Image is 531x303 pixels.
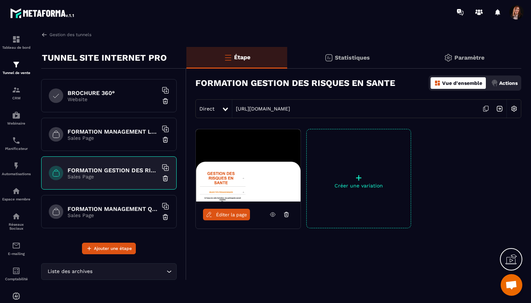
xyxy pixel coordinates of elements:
img: bars-o.4a397970.svg [224,53,232,62]
p: TUNNEL SITE INTERNET PRO [42,51,167,65]
img: scheduler [12,136,21,145]
a: formationformationTunnel de vente [2,55,31,80]
a: social-networksocial-networkRéseaux Sociaux [2,207,31,236]
h3: FORMATION GESTION DES RISQUES EN SANTE [195,78,395,88]
img: logo [10,7,75,20]
p: Automatisations [2,172,31,176]
p: Planificateur [2,147,31,151]
p: Paramètre [454,54,484,61]
p: Actions [499,80,518,86]
span: Direct [199,106,215,112]
span: Ajouter une étape [94,245,132,252]
img: trash [162,175,169,182]
img: trash [162,98,169,105]
p: Sales Page [68,212,158,218]
a: automationsautomationsEspace membre [2,181,31,207]
p: Statistiques [335,54,370,61]
button: Ajouter une étape [82,243,136,254]
input: Search for option [94,268,165,276]
a: emailemailE-mailing [2,236,31,261]
img: automations [12,292,21,300]
a: automationsautomationsWebinaire [2,105,31,131]
img: automations [12,187,21,195]
img: trash [162,136,169,143]
a: Ouvrir le chat [501,274,522,296]
a: automationsautomationsAutomatisations [2,156,31,181]
img: dashboard-orange.40269519.svg [434,80,441,86]
p: Vue d'ensemble [442,80,482,86]
img: automations [12,161,21,170]
p: CRM [2,96,31,100]
img: image [196,129,301,202]
p: Website [68,96,158,102]
a: [URL][DOMAIN_NAME] [232,106,290,112]
img: arrow [41,31,48,38]
p: Comptabilité [2,277,31,281]
p: Sales Page [68,174,158,179]
a: schedulerschedulerPlanificateur [2,131,31,156]
p: Réseaux Sociaux [2,222,31,230]
p: Créer une variation [307,183,411,189]
img: setting-gr.5f69749f.svg [444,53,453,62]
h6: FORMATION MANAGEMENT QUALITE ET RISQUES EN ESSMS [68,205,158,212]
a: Gestion des tunnels [41,31,91,38]
img: arrow-next.bcc2205e.svg [493,102,506,116]
div: Search for option [41,263,177,280]
img: email [12,241,21,250]
img: actions.d6e523a2.png [491,80,498,86]
a: formationformationTableau de bord [2,30,31,55]
p: Tableau de bord [2,46,31,49]
h6: FORMATION GESTION DES RISQUES EN SANTE [68,167,158,174]
p: Sales Page [68,135,158,141]
img: accountant [12,267,21,275]
img: formation [12,60,21,69]
span: Éditer la page [216,212,247,217]
p: Webinaire [2,121,31,125]
p: Étape [234,54,250,61]
h6: BROCHURE 360° [68,90,158,96]
img: social-network [12,212,21,221]
p: Tunnel de vente [2,71,31,75]
img: formation [12,86,21,94]
a: accountantaccountantComptabilité [2,261,31,286]
img: automations [12,111,21,120]
a: formationformationCRM [2,80,31,105]
p: Espace membre [2,197,31,201]
img: stats.20deebd0.svg [324,53,333,62]
h6: FORMATION MANAGEMENT LEADERSHIP [68,128,158,135]
img: formation [12,35,21,44]
p: E-mailing [2,252,31,256]
img: trash [162,213,169,221]
img: setting-w.858f3a88.svg [507,102,521,116]
p: + [307,173,411,183]
a: Éditer la page [203,209,250,220]
span: Liste des archives [46,268,94,276]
